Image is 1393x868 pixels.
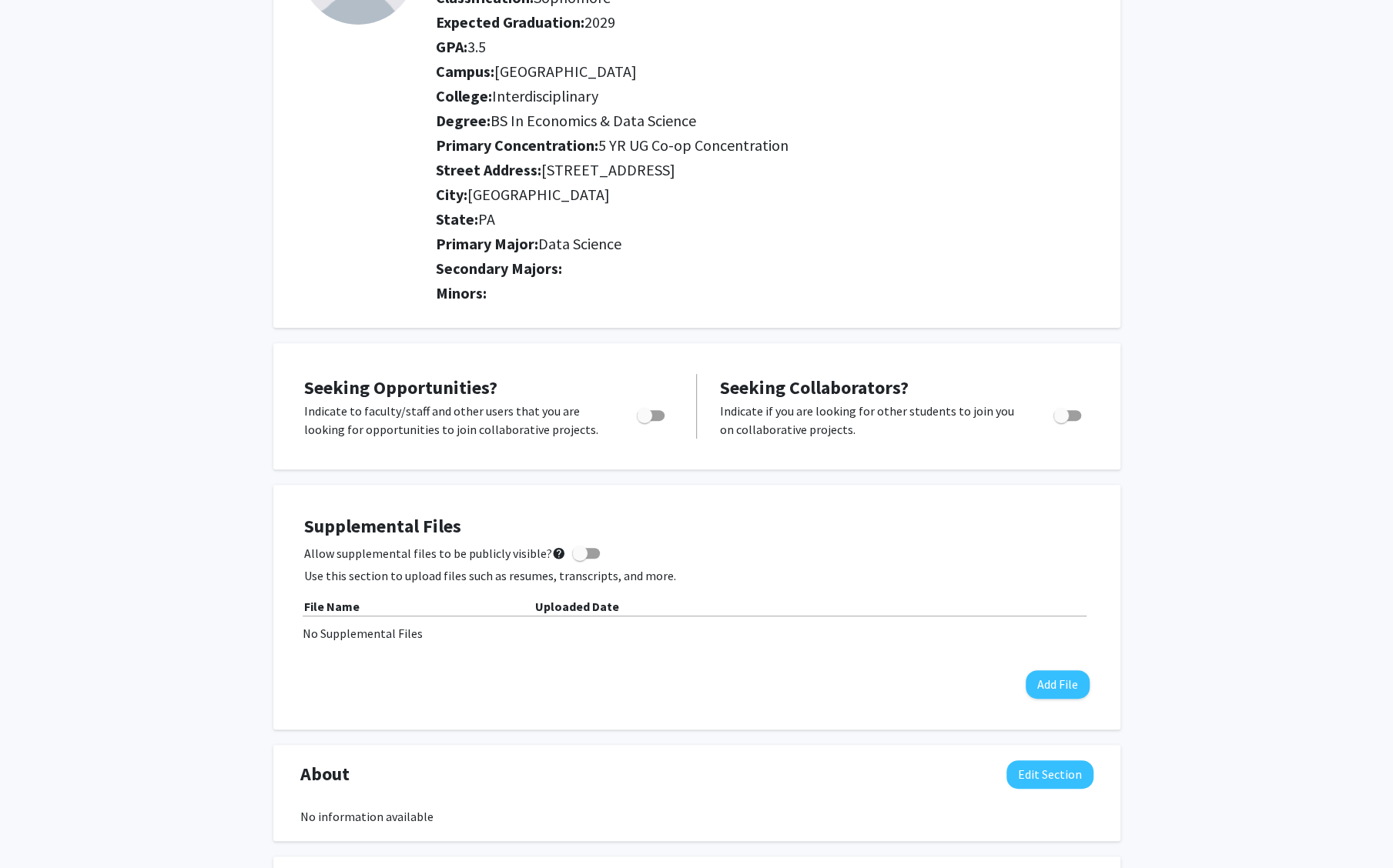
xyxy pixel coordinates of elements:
h2: Expected Graduation: [436,13,1093,32]
h4: Supplemental Files [304,516,1090,538]
span: Allow supplemental files to be publicly visible? [304,544,566,563]
div: No Supplemental Files [303,624,1091,643]
span: 5 YR UG Co-op Concentration [598,135,789,155]
mat-icon: help [552,544,566,563]
h2: GPA: [436,38,1093,56]
button: Add File [1026,670,1090,699]
h2: College: [436,87,1093,105]
span: About [300,760,350,788]
div: No information available [300,807,1093,826]
p: Indicate to faculty/staff and other users that you are looking for opportunities to join collabor... [304,402,608,439]
p: Use this section to upload files such as resumes, transcripts, and more. [304,566,1090,585]
span: [STREET_ADDRESS] [541,160,675,179]
span: PA [478,209,495,229]
span: BS In Economics & Data Science [491,111,696,130]
span: Seeking Opportunities? [304,376,497,399]
b: File Name [304,599,360,614]
span: [GEOGRAPHIC_DATA] [467,185,610,204]
h2: Secondary Majors: [436,259,1093,278]
h2: City: [436,185,1093,204]
span: Data Science [538,234,621,253]
h2: Primary Concentration: [436,136,1093,155]
h2: Campus: [436,62,1093,81]
h2: Primary Major: [436,235,1093,253]
iframe: Chat [12,799,65,856]
button: Edit About [1006,760,1093,789]
span: 3.5 [467,37,486,56]
span: 2029 [584,12,615,32]
div: Toggle [1047,402,1090,425]
h2: State: [436,210,1093,229]
span: Seeking Collaborators? [720,376,909,399]
h2: Street Address: [436,161,1093,179]
h2: Minors: [436,284,1093,302]
span: [GEOGRAPHIC_DATA] [494,62,637,81]
p: Indicate if you are looking for other students to join you on collaborative projects. [720,402,1024,439]
h2: Degree: [436,112,1093,130]
div: Toggle [631,402,673,425]
span: Interdisciplinary [492,86,598,105]
b: Uploaded Date [535,599,619,614]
